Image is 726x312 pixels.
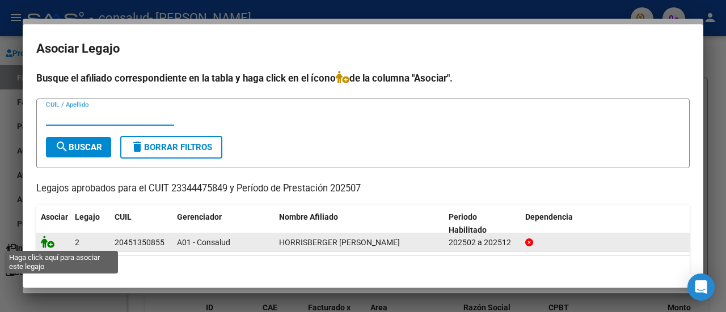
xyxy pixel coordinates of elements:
[279,212,338,221] span: Nombre Afiliado
[521,205,690,242] datatable-header-cell: Dependencia
[120,136,222,159] button: Borrar Filtros
[177,238,230,247] span: A01 - Consalud
[55,142,102,152] span: Buscar
[172,205,275,242] datatable-header-cell: Gerenciador
[75,238,79,247] span: 2
[110,205,172,242] datatable-header-cell: CUIL
[525,212,573,221] span: Dependencia
[36,205,70,242] datatable-header-cell: Asociar
[115,236,164,249] div: 20451350855
[449,236,516,249] div: 202502 a 202512
[36,38,690,59] h2: Asociar Legajo
[41,212,68,221] span: Asociar
[36,256,690,284] div: 1 registros
[275,205,444,242] datatable-header-cell: Nombre Afiliado
[55,140,69,153] mat-icon: search
[177,212,222,221] span: Gerenciador
[449,212,487,234] span: Periodo Habilitado
[279,238,400,247] span: HORRISBERGER DIEGO HERNAN
[70,205,110,242] datatable-header-cell: Legajo
[130,140,144,153] mat-icon: delete
[36,182,690,196] p: Legajos aprobados para el CUIT 23344475849 y Período de Prestación 202507
[36,71,690,86] h4: Busque el afiliado correspondiente en la tabla y haga click en el ícono de la columna "Asociar".
[444,205,521,242] datatable-header-cell: Periodo Habilitado
[115,212,132,221] span: CUIL
[130,142,212,152] span: Borrar Filtros
[687,273,715,301] div: Open Intercom Messenger
[46,137,111,157] button: Buscar
[75,212,100,221] span: Legajo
